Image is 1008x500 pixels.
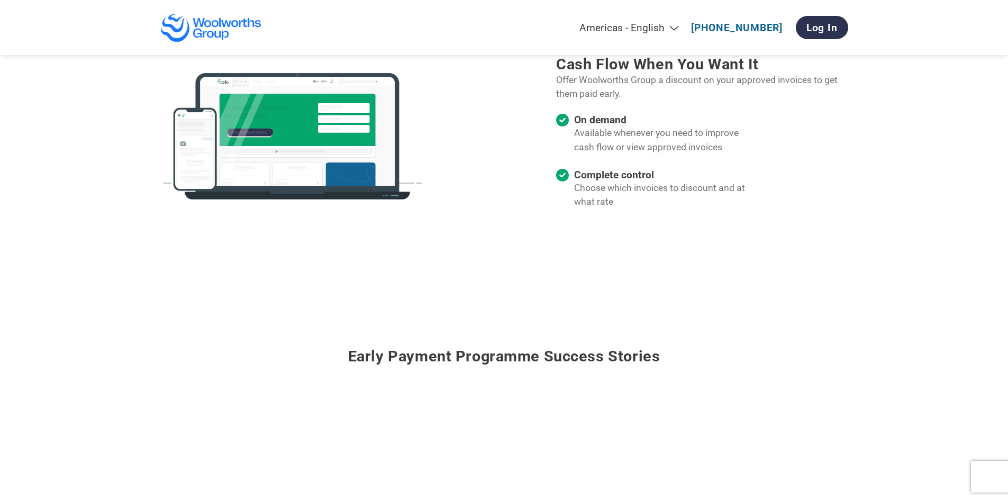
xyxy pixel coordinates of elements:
p: Offer Woolworths Group a discount on your approved invoices to get them paid early. [556,73,848,101]
a: Log In [796,16,848,39]
p: Choose which invoices to discount and at what rate [574,181,760,209]
p: Available whenever you need to improve cash flow or view approved invoices [574,126,760,154]
h4: Complete control [574,169,760,181]
a: [PHONE_NUMBER] [691,22,783,34]
img: Woolworths Group [160,13,262,42]
h3: Early payment programme success stories [160,321,848,378]
h4: On demand [574,114,760,126]
h3: Cash flow when you want it [556,55,848,73]
img: c2fo [160,57,425,216]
